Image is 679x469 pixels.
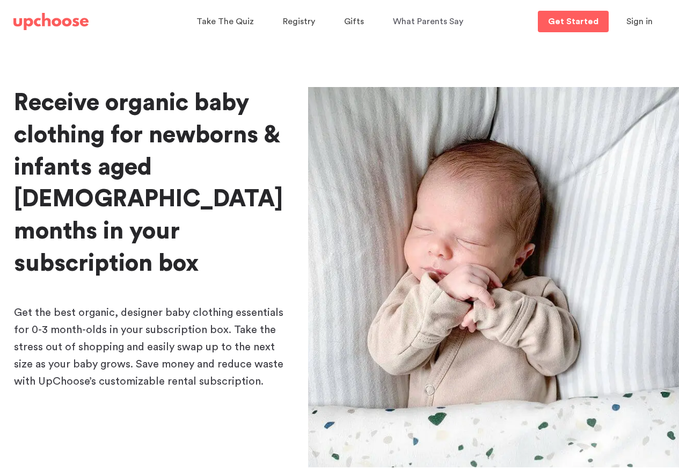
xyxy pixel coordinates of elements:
[196,11,257,32] a: Take The Quiz
[283,11,318,32] a: Registry
[14,307,283,387] span: Get the best organic, designer baby clothing essentials for 0-3 month-olds in your subscription b...
[344,11,367,32] a: Gifts
[393,11,466,32] a: What Parents Say
[344,17,364,26] span: Gifts
[196,17,254,26] span: Take The Quiz
[626,17,653,26] span: Sign in
[283,17,315,26] span: Registry
[13,11,89,33] a: UpChoose
[393,17,463,26] span: What Parents Say
[613,11,666,32] button: Sign in
[14,87,291,280] h1: Receive organic baby clothing for newborns & infants aged [DEMOGRAPHIC_DATA] months in your subsc...
[13,13,89,30] img: UpChoose
[538,11,609,32] a: Get Started
[548,17,598,26] p: Get Started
